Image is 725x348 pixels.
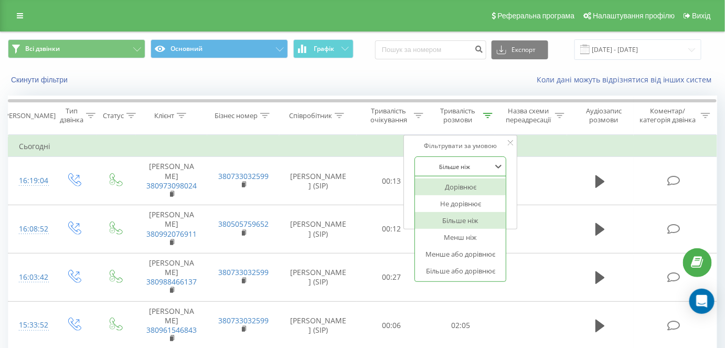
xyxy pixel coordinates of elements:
div: Менш ніж [415,229,506,246]
a: 380988466137 [146,277,197,287]
div: Бізнес номер [215,111,258,120]
span: Реферальна програма [498,12,575,20]
td: [PERSON_NAME] (SIP) [279,157,357,205]
td: Сьогодні [8,136,717,157]
td: 00:13 [357,157,426,205]
div: Тривалість розмови [435,107,481,124]
a: 380733032599 [218,267,269,277]
div: Фільтрувати за умовою [414,141,507,151]
div: [PERSON_NAME] [3,111,56,120]
div: 16:03:42 [19,267,42,288]
span: Всі дзвінки [25,45,60,53]
div: 16:08:52 [19,219,42,239]
a: 380733032599 [218,171,269,181]
a: 380992076911 [146,229,197,239]
a: Коли дані можуть відрізнятися вiд інших систем [537,75,717,85]
td: [PERSON_NAME] [135,205,207,254]
input: Пошук за номером [375,40,486,59]
button: Графік [293,39,354,58]
div: Тип дзвінка [60,107,83,124]
div: Аудіозапис розмови [577,107,631,124]
div: Open Intercom Messenger [689,289,715,314]
a: 380961546843 [146,325,197,335]
div: Більше ніж [415,212,506,229]
span: Налаштування профілю [593,12,675,20]
div: Тривалість очікування [366,107,411,124]
td: [PERSON_NAME] (SIP) [279,205,357,254]
div: Не дорівнює [415,195,506,212]
span: Вихід [692,12,711,20]
div: Назва схеми переадресації [505,107,552,124]
div: Дорівнює [415,178,506,195]
div: 16:19:04 [19,171,42,191]
td: [PERSON_NAME] (SIP) [279,253,357,301]
div: Коментар/категорія дзвінка [637,107,698,124]
button: Скинути фільтри [8,75,73,85]
td: [PERSON_NAME] [135,157,207,205]
span: Графік [314,45,334,52]
button: Основний [151,39,288,58]
button: Експорт [492,40,548,59]
a: 380505759652 [218,219,269,229]
div: Клієнт [154,111,174,120]
button: Всі дзвінки [8,39,145,58]
td: 00:12 [357,205,426,254]
a: 380973098024 [146,181,197,191]
div: Більше або дорівнює [415,262,506,279]
a: 380733032599 [218,315,269,325]
td: [PERSON_NAME] [135,253,207,301]
td: 00:27 [357,253,426,301]
div: Менше або дорівнює [415,246,506,262]
div: 15:33:52 [19,315,42,335]
div: Статус [103,111,124,120]
div: Співробітник [289,111,332,120]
